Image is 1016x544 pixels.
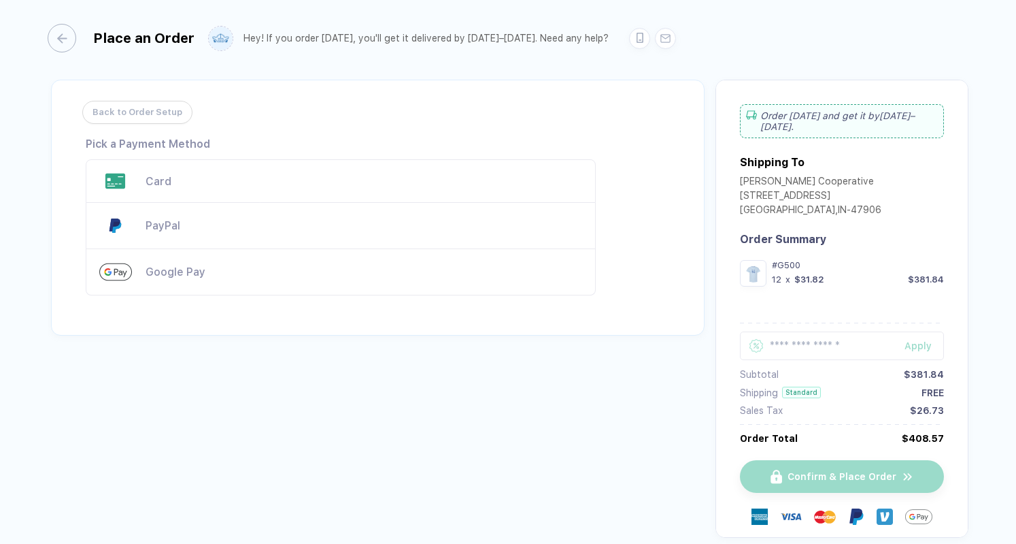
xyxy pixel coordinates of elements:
[740,104,944,138] div: Order [DATE] and get it by [DATE]–[DATE] .
[209,27,233,50] img: user profile
[751,509,768,525] img: express
[86,249,596,295] div: Paying with Google Pay
[902,433,944,444] div: $408.57
[782,387,821,398] div: Standard
[743,263,763,283] img: f51f8ab2-1cbc-4efb-b7e1-fd37b86da163_nt_front_1754598827238.jpg
[772,274,781,285] div: 12
[93,30,194,46] div: Place an Order
[146,219,582,232] div: Paying with PayPal
[794,274,824,285] div: $31.82
[740,204,881,219] div: [GEOGRAPHIC_DATA] , IN - 47906
[740,369,779,380] div: Subtotal
[921,387,944,398] div: FREE
[904,340,944,351] div: Apply
[905,503,932,530] img: GPay
[86,203,596,249] div: Paying with PayPal
[908,274,944,285] div: $381.84
[740,190,881,204] div: [STREET_ADDRESS]
[772,260,944,270] div: #G500
[146,266,582,278] div: Paying with Google Pay
[848,509,864,525] img: Paypal
[784,274,792,285] div: x
[740,387,778,398] div: Shipping
[904,369,944,380] div: $381.84
[82,101,192,124] button: Back to Order Setup
[86,159,596,203] div: Paying with Card
[740,233,944,246] div: Order Summary
[740,405,783,416] div: Sales Tax
[780,506,802,528] img: visa
[877,509,893,525] img: Venmo
[740,176,881,190] div: [PERSON_NAME] Cooperative
[146,175,582,188] div: Paying with Card
[740,433,798,444] div: Order Total
[243,33,609,44] div: Hey! If you order [DATE], you'll get it delivered by [DATE]–[DATE]. Need any help?
[86,138,210,150] div: Pick a Payment Method
[887,332,944,360] button: Apply
[740,156,805,169] div: Shipping To
[814,506,836,528] img: master-card
[910,405,944,416] div: $26.73
[92,101,182,123] span: Back to Order Setup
